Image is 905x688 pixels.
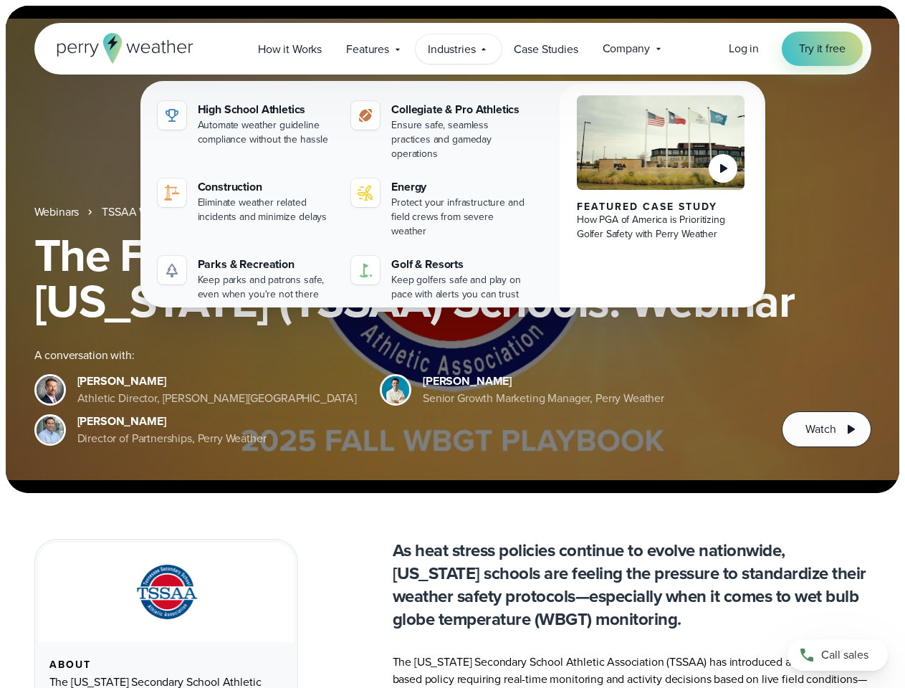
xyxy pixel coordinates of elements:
div: Golf & Resorts [391,256,528,273]
a: construction perry weather Construction Eliminate weather related incidents and minimize delays [152,173,340,230]
img: parks-icon-grey.svg [163,262,181,279]
div: Protect your infrastructure and field crews from severe weather [391,196,528,239]
div: Keep parks and patrons safe, even when you're not there [198,273,335,302]
div: Construction [198,178,335,196]
div: Energy [391,178,528,196]
div: Automate weather guideline compliance without the hassle [198,118,335,147]
button: Watch [782,411,871,447]
h1: The Fall WBGT Playbook for [US_STATE] (TSSAA) Schools: Webinar [34,232,871,324]
span: Industries [428,41,475,58]
p: As heat stress policies continue to evolve nationwide, [US_STATE] schools are feeling the pressur... [393,539,871,631]
div: Parks & Recreation [198,256,335,273]
img: highschool-icon.svg [163,107,181,124]
span: How it Works [258,41,322,58]
span: Watch [805,421,835,438]
img: proathletics-icon@2x-1.svg [357,107,374,124]
div: Featured Case Study [577,201,745,213]
nav: Breadcrumb [34,204,871,221]
span: Company [603,40,650,57]
div: High School Athletics [198,101,335,118]
div: About [49,659,283,671]
div: [PERSON_NAME] [77,413,267,430]
a: PGA of America, Frisco Campus Featured Case Study How PGA of America is Prioritizing Golfer Safet... [560,84,762,319]
a: Try it free [782,32,862,66]
img: golf-iconV2.svg [357,262,374,279]
a: Collegiate & Pro Athletics Ensure safe, seamless practices and gameday operations [345,95,534,167]
img: construction perry weather [163,184,181,201]
div: A conversation with: [34,347,760,364]
a: Webinars [34,204,80,221]
span: Call sales [821,646,868,664]
a: Golf & Resorts Keep golfers safe and play on pace with alerts you can trust [345,250,534,307]
div: Director of Partnerships, Perry Weather [77,430,267,447]
div: How PGA of America is Prioritizing Golfer Safety with Perry Weather [577,213,745,242]
div: Senior Growth Marketing Manager, Perry Weather [423,390,664,407]
div: [PERSON_NAME] [423,373,664,390]
div: Ensure safe, seamless practices and gameday operations [391,118,528,161]
a: Log in [729,40,759,57]
a: TSSAA WBGT Fall Playbook [102,204,238,221]
img: TSSAA-Tennessee-Secondary-School-Athletic-Association.svg [118,560,214,625]
div: Eliminate weather related incidents and minimize delays [198,196,335,224]
span: Features [346,41,389,58]
a: How it Works [246,34,334,64]
img: Jeff Wood [37,416,64,444]
img: energy-icon@2x-1.svg [357,184,374,201]
div: [PERSON_NAME] [77,373,358,390]
img: PGA of America, Frisco Campus [577,95,745,190]
a: Parks & Recreation Keep parks and patrons safe, even when you're not there [152,250,340,307]
div: Collegiate & Pro Athletics [391,101,528,118]
a: Case Studies [502,34,590,64]
span: Case Studies [514,41,578,58]
div: Athletic Director, [PERSON_NAME][GEOGRAPHIC_DATA] [77,390,358,407]
a: High School Athletics Automate weather guideline compliance without the hassle [152,95,340,153]
a: Call sales [787,639,888,671]
img: Spencer Patton, Perry Weather [382,376,409,403]
img: Brian Wyatt [37,376,64,403]
span: Try it free [799,40,845,57]
a: Energy Protect your infrastructure and field crews from severe weather [345,173,534,244]
div: Keep golfers safe and play on pace with alerts you can trust [391,273,528,302]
